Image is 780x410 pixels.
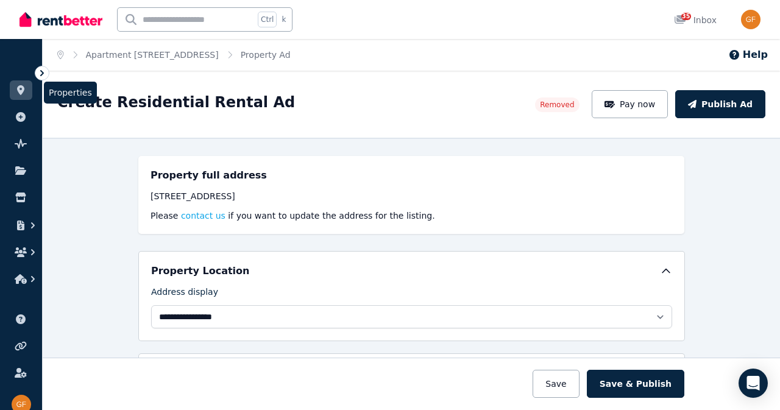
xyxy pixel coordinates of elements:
[681,13,691,20] span: 35
[151,168,267,183] h5: Property full address
[741,10,760,29] img: George Fattouche
[592,90,668,118] button: Pay now
[181,210,225,222] button: contact us
[739,369,768,398] div: Open Intercom Messenger
[43,39,305,71] nav: Breadcrumb
[674,14,717,26] div: Inbox
[151,264,249,278] h5: Property Location
[241,50,291,60] a: Property Ad
[728,48,768,62] button: Help
[675,90,765,118] button: Publish Ad
[19,10,102,29] img: RentBetter
[151,190,672,202] div: [STREET_ADDRESS]
[151,286,218,303] label: Address display
[49,87,92,99] span: Properties
[282,15,286,24] span: k
[57,93,295,112] h1: Create Residential Rental Ad
[540,100,574,110] span: Removed
[86,50,219,60] a: Apartment [STREET_ADDRESS]
[258,12,277,27] span: Ctrl
[151,210,672,222] p: Please if you want to update the address for the listing.
[587,370,684,398] button: Save & Publish
[533,370,579,398] button: Save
